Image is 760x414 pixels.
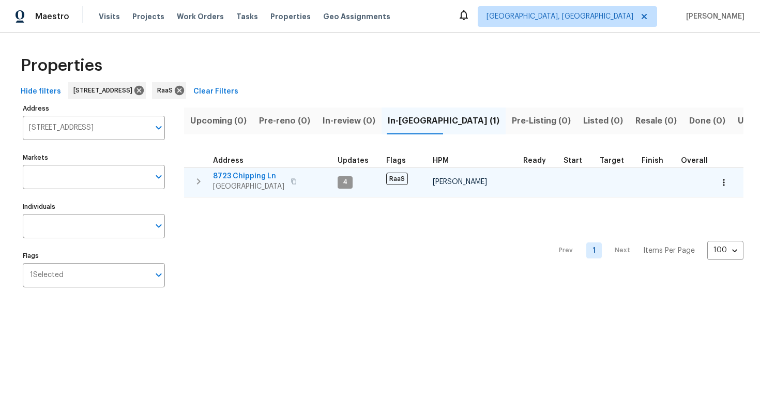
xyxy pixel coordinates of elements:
[151,120,166,135] button: Open
[193,85,238,98] span: Clear Filters
[487,11,633,22] span: [GEOGRAPHIC_DATA], [GEOGRAPHIC_DATA]
[151,170,166,184] button: Open
[386,173,408,185] span: RaaS
[564,157,582,164] span: Start
[707,237,743,264] div: 100
[682,11,744,22] span: [PERSON_NAME]
[21,85,61,98] span: Hide filters
[338,157,369,164] span: Updates
[512,114,571,128] span: Pre-Listing (0)
[270,11,311,22] span: Properties
[236,13,258,20] span: Tasks
[549,204,743,298] nav: Pagination Navigation
[23,105,165,112] label: Address
[30,271,64,280] span: 1 Selected
[151,219,166,233] button: Open
[21,60,102,71] span: Properties
[681,157,717,164] div: Days past target finish date
[388,114,499,128] span: In-[GEOGRAPHIC_DATA] (1)
[433,178,487,186] span: [PERSON_NAME]
[23,253,165,259] label: Flags
[35,11,69,22] span: Maestro
[339,178,352,187] span: 4
[177,11,224,22] span: Work Orders
[68,82,146,99] div: [STREET_ADDRESS]
[635,114,677,128] span: Resale (0)
[23,155,165,161] label: Markets
[600,157,624,164] span: Target
[642,157,673,164] div: Projected renovation finish date
[213,171,284,181] span: 8723 Chipping Ln
[523,157,555,164] div: Earliest renovation start date (first business day after COE or Checkout)
[643,246,695,256] p: Items Per Page
[23,204,165,210] label: Individuals
[213,157,244,164] span: Address
[17,82,65,101] button: Hide filters
[386,157,406,164] span: Flags
[73,85,136,96] span: [STREET_ADDRESS]
[433,157,449,164] span: HPM
[583,114,623,128] span: Listed (0)
[259,114,310,128] span: Pre-reno (0)
[323,114,375,128] span: In-review (0)
[99,11,120,22] span: Visits
[523,157,546,164] span: Ready
[586,242,602,258] a: Goto page 1
[152,82,186,99] div: RaaS
[600,157,633,164] div: Target renovation project end date
[323,11,390,22] span: Geo Assignments
[213,181,284,192] span: [GEOGRAPHIC_DATA]
[681,157,708,164] span: Overall
[189,82,242,101] button: Clear Filters
[564,157,591,164] div: Actual renovation start date
[642,157,663,164] span: Finish
[151,268,166,282] button: Open
[689,114,725,128] span: Done (0)
[157,85,177,96] span: RaaS
[190,114,247,128] span: Upcoming (0)
[132,11,164,22] span: Projects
